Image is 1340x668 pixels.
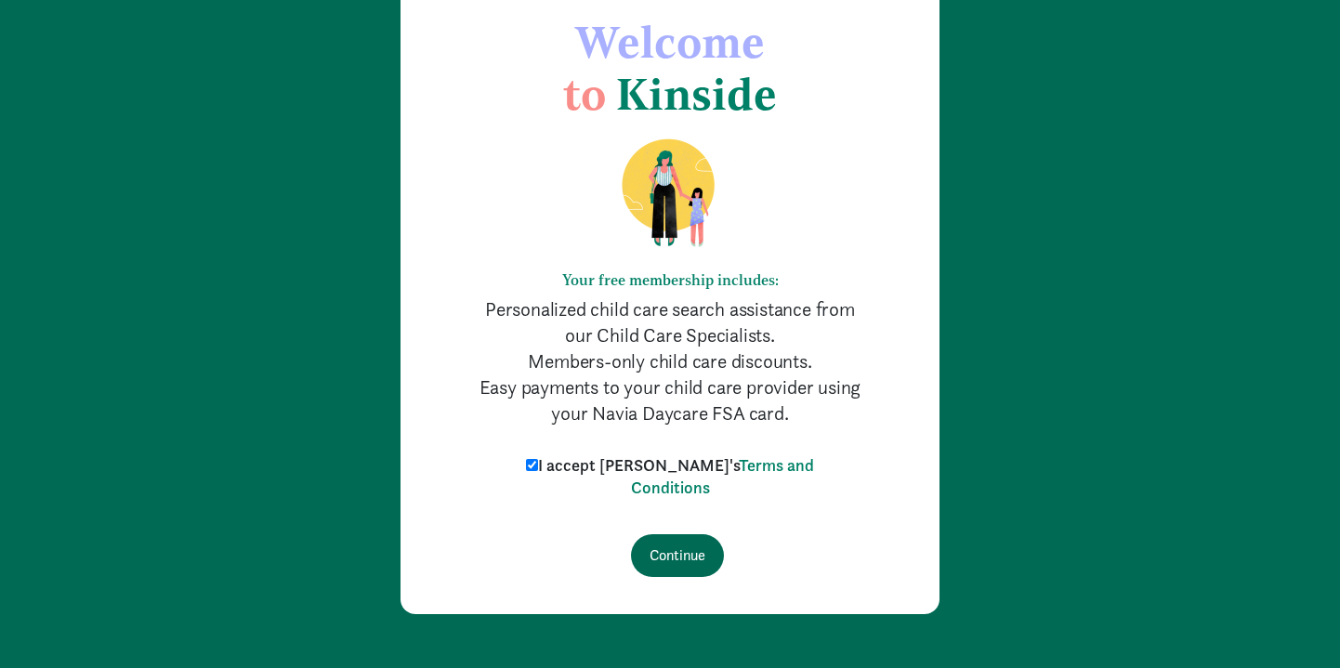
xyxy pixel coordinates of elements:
[575,15,765,69] span: Welcome
[631,534,724,577] input: Continue
[521,454,819,499] label: I accept [PERSON_NAME]'s
[631,454,815,498] a: Terms and Conditions
[475,271,865,289] h6: Your free membership includes:
[563,67,606,121] span: to
[616,67,777,121] span: Kinside
[475,296,865,348] p: Personalized child care search assistance from our Child Care Specialists.
[475,374,865,426] p: Easy payments to your child care provider using your Navia Daycare FSA card.
[475,348,865,374] p: Members-only child care discounts.
[599,138,742,249] img: illustration-mom-daughter.png
[526,459,538,471] input: I accept [PERSON_NAME]'sTerms and Conditions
